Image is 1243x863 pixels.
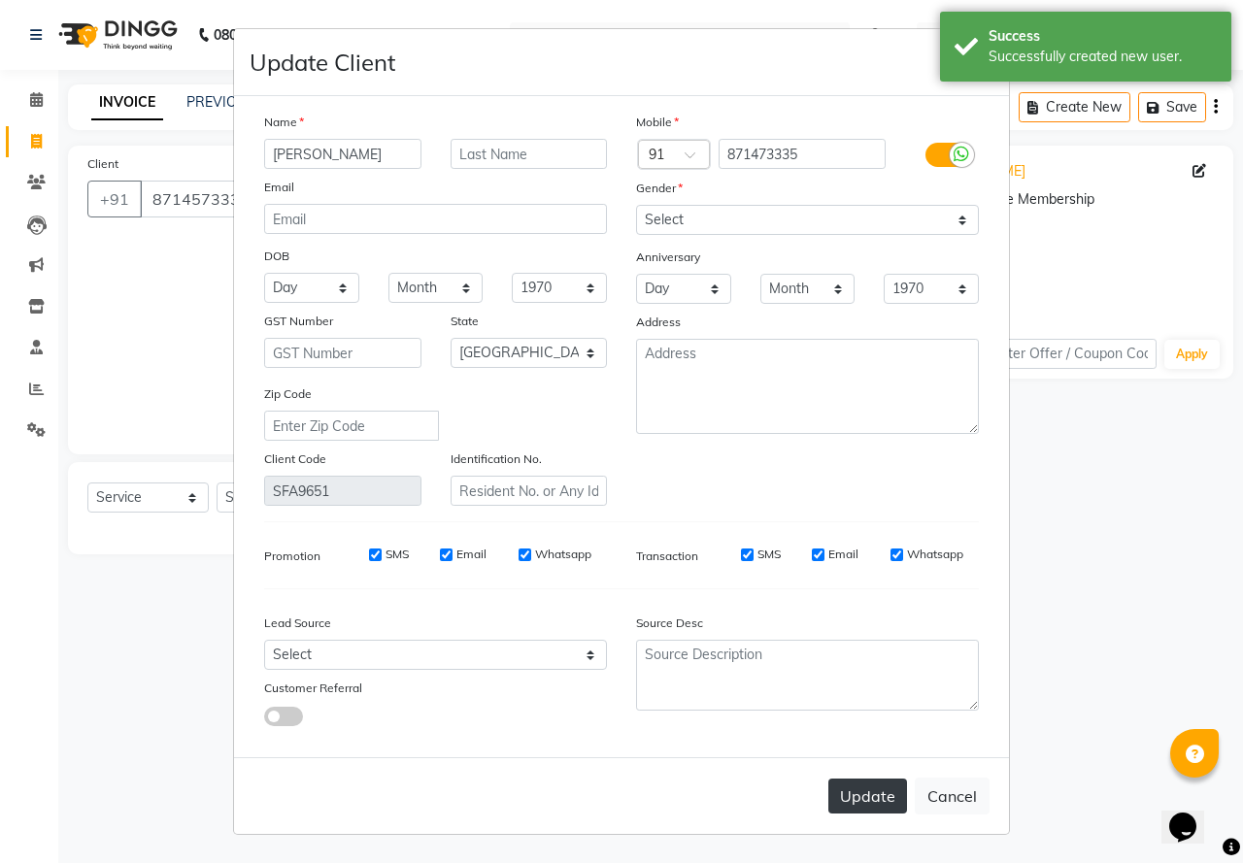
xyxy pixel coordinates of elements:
[636,548,698,565] label: Transaction
[757,546,781,563] label: SMS
[264,338,421,368] input: GST Number
[264,139,421,169] input: First Name
[828,546,858,563] label: Email
[264,450,326,468] label: Client Code
[636,249,700,266] label: Anniversary
[535,546,591,563] label: Whatsapp
[1161,785,1224,844] iframe: chat widget
[719,139,887,169] input: Mobile
[264,248,289,265] label: DOB
[828,779,907,813] button: Update
[456,546,487,563] label: Email
[451,476,608,506] input: Resident No. or Any Id
[264,313,333,330] label: GST Number
[250,45,395,80] h4: Update Client
[386,546,409,563] label: SMS
[907,546,963,563] label: Whatsapp
[636,114,679,131] label: Mobile
[989,47,1217,67] div: Successfully created new user.
[264,680,362,697] label: Customer Referral
[451,450,542,468] label: Identification No.
[264,114,304,131] label: Name
[264,179,294,196] label: Email
[451,139,608,169] input: Last Name
[264,614,331,632] label: Lead Source
[451,313,479,330] label: State
[636,314,681,331] label: Address
[264,476,421,506] input: Client Code
[636,614,703,632] label: Source Desc
[636,180,683,197] label: Gender
[264,548,320,565] label: Promotion
[264,411,439,441] input: Enter Zip Code
[989,26,1217,47] div: Success
[264,204,607,234] input: Email
[264,385,312,403] label: Zip Code
[915,778,990,814] button: Cancel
